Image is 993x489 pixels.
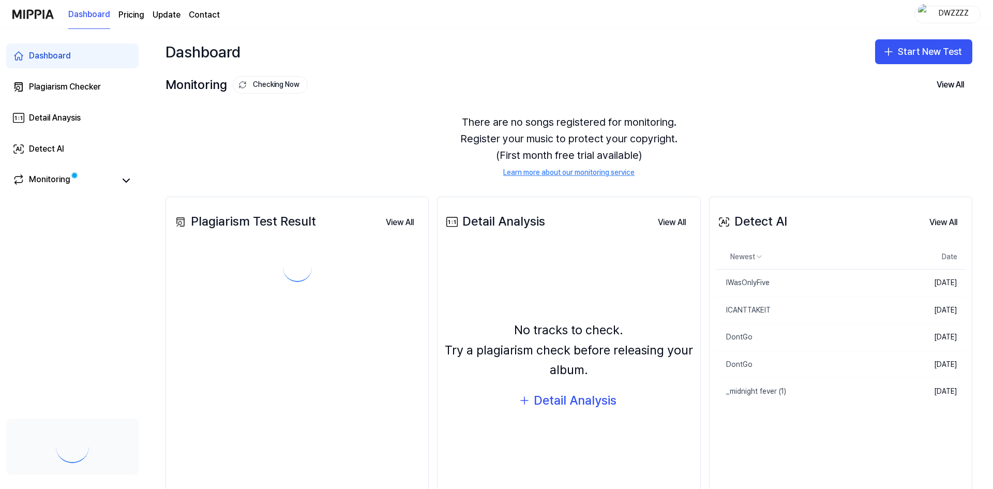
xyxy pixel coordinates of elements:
[534,391,616,410] div: Detail Analysis
[716,360,753,370] div: DontGo
[928,75,972,95] button: View All
[716,305,771,316] div: ICANTTAKEIT
[444,320,694,380] div: No tracks to check. Try a plagiarism check before releasing your album.
[906,324,966,351] td: [DATE]
[29,173,70,188] div: Monitoring
[716,278,770,288] div: IWasOnlyFive
[716,378,906,405] a: _midnight fever (1)
[378,211,422,233] a: View All
[716,387,786,397] div: _midnight fever (1)
[153,9,180,21] a: Update
[6,43,139,68] a: Dashboard
[165,39,240,64] div: Dashboard
[29,50,71,62] div: Dashboard
[650,212,694,233] button: View All
[6,137,139,161] a: Detect AI
[906,351,966,378] td: [DATE]
[29,112,81,124] div: Detail Anaysis
[716,212,787,231] div: Detect AI
[875,39,972,64] button: Start New Test
[921,211,966,233] a: View All
[165,75,308,95] div: Monitoring
[68,1,110,29] a: Dashboard
[918,4,930,25] img: profile
[511,388,627,413] button: Detail Analysis
[716,332,753,343] div: DontGo
[716,297,906,324] a: ICANTTAKEIT
[29,81,101,93] div: Plagiarism Checker
[906,297,966,324] td: [DATE]
[444,212,545,231] div: Detail Analysis
[716,351,906,378] a: DontGo
[233,76,308,94] button: Checking Now
[906,270,966,297] td: [DATE]
[921,212,966,233] button: View All
[503,168,635,178] a: Learn more about our monitoring service
[189,9,220,21] a: Contact
[6,106,139,130] a: Detail Anaysis
[378,212,422,233] button: View All
[934,8,974,20] div: DWZZZZ
[906,378,966,405] td: [DATE]
[29,143,64,155] div: Detect AI
[906,245,966,270] th: Date
[118,9,144,21] a: Pricing
[165,101,972,190] div: There are no songs registered for monitoring. Register your music to protect your copyright. (Fir...
[716,270,906,297] a: IWasOnlyFive
[12,173,116,188] a: Monitoring
[650,211,694,233] a: View All
[914,6,981,23] button: profileDWZZZZ
[716,324,906,351] a: DontGo
[6,75,139,99] a: Plagiarism Checker
[172,212,316,231] div: Plagiarism Test Result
